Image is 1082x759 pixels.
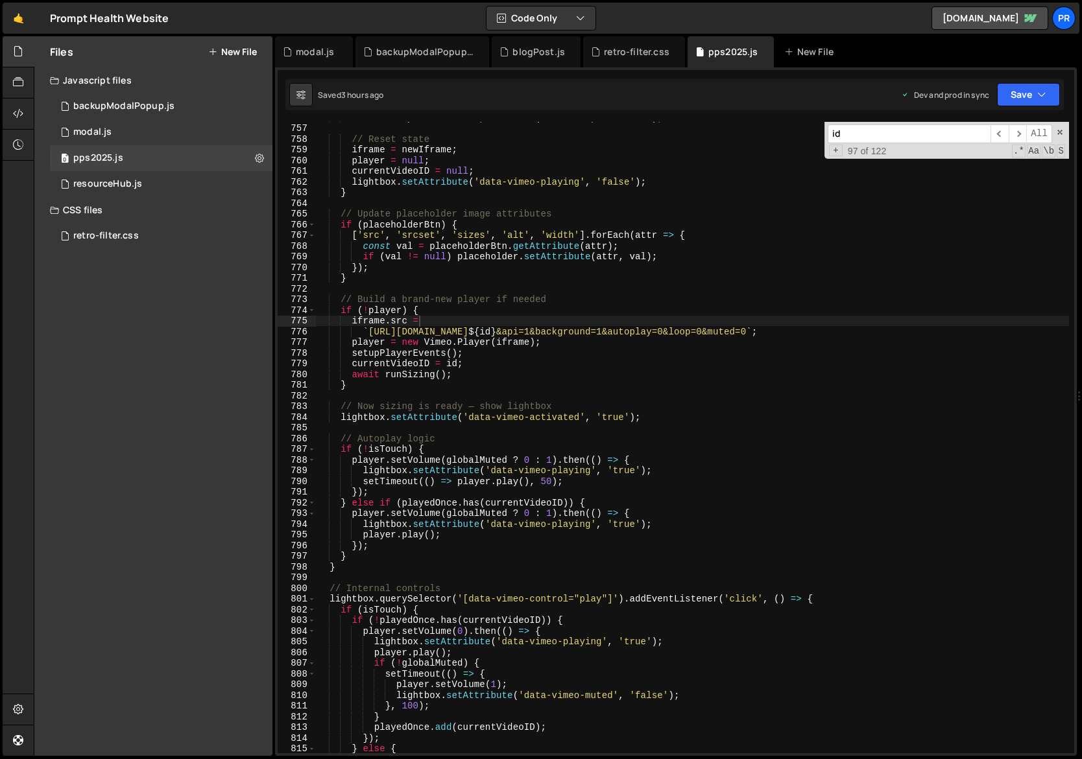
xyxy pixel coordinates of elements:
[512,45,565,58] div: blogPost.js
[278,294,316,305] div: 773
[61,154,69,165] span: 0
[3,3,34,34] a: 🤙
[278,743,316,754] div: 815
[278,615,316,626] div: 803
[296,45,334,58] div: modal.js
[73,100,174,112] div: backupModalPopup.js
[50,119,272,145] div: 16625/46324.js
[278,177,316,188] div: 762
[278,594,316,605] div: 801
[278,605,316,616] div: 802
[278,519,316,530] div: 794
[278,337,316,348] div: 777
[278,166,316,177] div: 761
[278,530,316,541] div: 795
[278,636,316,648] div: 805
[278,733,316,744] div: 814
[278,391,316,402] div: 782
[278,508,316,519] div: 793
[278,401,316,412] div: 783
[278,134,316,145] div: 758
[278,284,316,295] div: 772
[278,455,316,466] div: 788
[278,198,316,209] div: 764
[278,220,316,231] div: 766
[278,648,316,659] div: 806
[278,380,316,391] div: 781
[34,67,272,93] div: Javascript files
[50,10,169,26] div: Prompt Health Website
[784,45,839,58] div: New File
[278,669,316,680] div: 808
[278,412,316,423] div: 784
[278,551,316,562] div: 797
[278,187,316,198] div: 763
[278,263,316,274] div: 770
[278,434,316,445] div: 786
[604,45,669,58] div: retro-filter.css
[50,145,272,171] div: 16625/45293.js
[73,178,142,190] div: resourceHub.js
[997,83,1060,106] button: Save
[278,541,316,552] div: 796
[73,152,123,164] div: pps2025.js
[278,369,316,380] div: 780
[278,316,316,327] div: 775
[34,197,272,223] div: CSS files
[487,6,595,30] button: Code Only
[278,230,316,241] div: 767
[278,701,316,712] div: 811
[278,722,316,733] div: 813
[1027,145,1040,158] span: CaseSensitive Search
[278,658,316,669] div: 807
[278,583,316,594] div: 800
[278,145,316,156] div: 759
[278,273,316,284] div: 771
[50,171,272,197] div: 16625/45859.js
[278,423,316,434] div: 785
[278,690,316,701] div: 810
[208,47,257,57] button: New File
[278,209,316,220] div: 765
[278,348,316,359] div: 778
[829,145,843,157] span: Toggle Replace mode
[278,241,316,252] div: 768
[278,123,316,134] div: 757
[708,45,758,58] div: pps2025.js
[376,45,474,58] div: backupModalPopup.js
[828,124,991,143] input: Search for
[318,89,384,100] div: Saved
[278,444,316,455] div: 787
[50,45,73,59] h2: Files
[278,562,316,573] div: 798
[278,476,316,487] div: 790
[73,126,112,138] div: modal.js
[278,465,316,476] div: 789
[932,6,1048,30] a: [DOMAIN_NAME]
[278,251,316,263] div: 769
[341,89,384,100] div: 3 hours ago
[1009,124,1027,143] span: ​
[278,572,316,583] div: 799
[278,487,316,498] div: 791
[278,156,316,167] div: 760
[278,626,316,637] div: 804
[1057,145,1065,158] span: Search In Selection
[1052,6,1076,30] a: Pr
[50,93,272,119] div: 16625/45860.js
[278,305,316,316] div: 774
[278,712,316,723] div: 812
[278,498,316,509] div: 792
[278,327,316,338] div: 776
[73,230,139,242] div: retro-filter.css
[901,89,989,100] div: Dev and prod in sync
[991,124,1009,143] span: ​
[1042,145,1055,158] span: Whole Word Search
[1026,124,1052,143] span: Alt-Enter
[278,358,316,369] div: 779
[278,679,316,690] div: 809
[50,223,272,249] div: 16625/45443.css
[1012,145,1026,158] span: RegExp Search
[843,146,892,157] span: 97 of 122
